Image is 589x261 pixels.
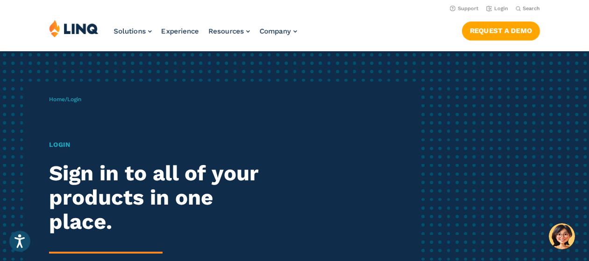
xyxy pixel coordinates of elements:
[259,27,291,35] span: Company
[462,20,540,40] nav: Button Navigation
[114,27,152,35] a: Solutions
[114,20,297,50] nav: Primary Navigation
[49,140,276,150] h1: Login
[49,96,65,103] a: Home
[516,5,540,12] button: Open Search Bar
[49,96,81,103] span: /
[49,20,99,37] img: LINQ | K‑12 Software
[462,21,540,40] a: Request a Demo
[208,27,250,35] a: Resources
[549,223,575,249] button: Hello, have a question? Let’s chat.
[208,27,244,35] span: Resources
[114,27,146,35] span: Solutions
[49,161,276,234] h2: Sign in to all of your products in one place.
[259,27,297,35] a: Company
[486,6,508,12] a: Login
[67,96,81,103] span: Login
[523,6,540,12] span: Search
[450,6,479,12] a: Support
[161,27,199,35] a: Experience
